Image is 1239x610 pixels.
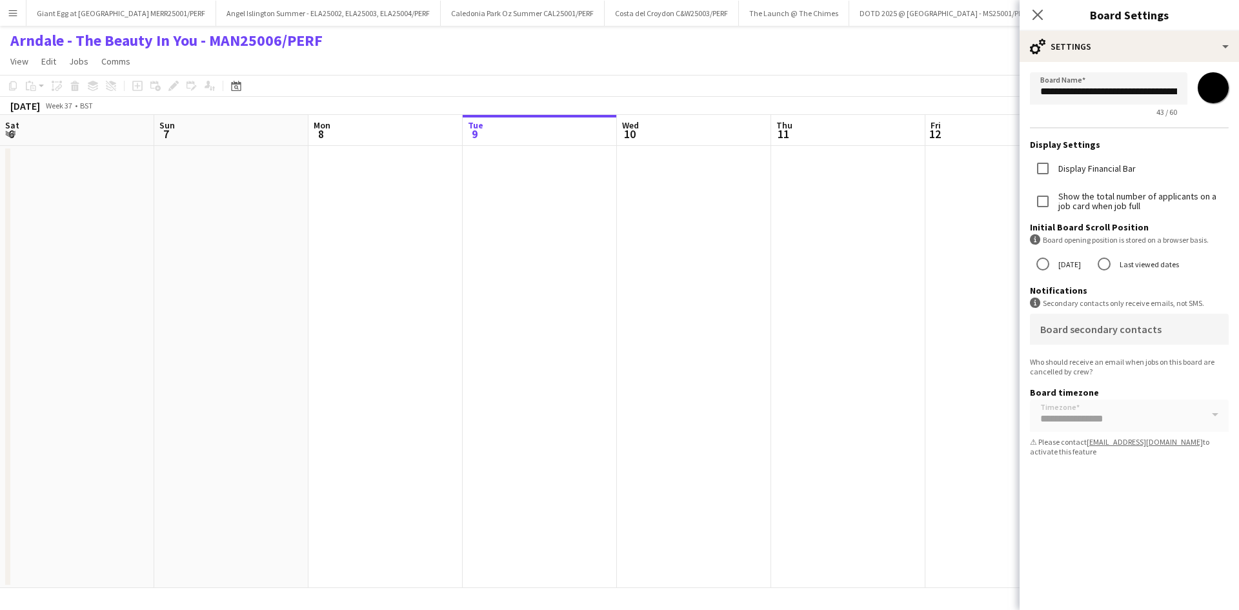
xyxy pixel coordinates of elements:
[1056,254,1081,274] label: [DATE]
[10,31,323,50] h1: Arndale - The Beauty In You - MAN25006/PERF
[929,127,941,141] span: 12
[622,119,639,131] span: Wed
[1030,387,1229,398] h3: Board timezone
[159,119,175,131] span: Sun
[64,53,94,70] a: Jobs
[10,99,40,112] div: [DATE]
[1040,323,1162,336] mat-label: Board secondary contacts
[849,1,1041,26] button: DOTD 2025 @ [GEOGRAPHIC_DATA] - MS25001/PERF
[620,127,639,141] span: 10
[3,127,19,141] span: 6
[931,119,941,131] span: Fri
[1030,298,1229,309] div: Secondary contacts only receive emails, not SMS.
[5,119,19,131] span: Sat
[26,1,216,26] button: Giant Egg at [GEOGRAPHIC_DATA] MERR25001/PERF
[1020,31,1239,62] div: Settings
[468,119,483,131] span: Tue
[1030,285,1229,296] h3: Notifications
[1030,139,1229,150] h3: Display Settings
[43,101,75,110] span: Week 37
[101,56,130,67] span: Comms
[314,119,330,131] span: Mon
[1030,357,1229,376] div: Who should receive an email when jobs on this board are cancelled by crew?
[1030,234,1229,245] div: Board opening position is stored on a browser basis.
[774,127,792,141] span: 11
[5,53,34,70] a: View
[776,119,792,131] span: Thu
[1056,164,1136,174] label: Display Financial Bar
[41,56,56,67] span: Edit
[1030,221,1229,233] h3: Initial Board Scroll Position
[10,56,28,67] span: View
[739,1,849,26] button: The Launch @ The Chimes
[605,1,739,26] button: Costa del Croydon C&W25003/PERF
[466,127,483,141] span: 9
[1087,437,1203,447] a: [EMAIL_ADDRESS][DOMAIN_NAME]
[80,101,93,110] div: BST
[69,56,88,67] span: Jobs
[96,53,136,70] a: Comms
[216,1,441,26] button: Angel Islington Summer - ELA25002, ELA25003, ELA25004/PERF
[1020,6,1239,23] h3: Board Settings
[1146,107,1187,117] span: 43 / 60
[36,53,61,70] a: Edit
[312,127,330,141] span: 8
[1030,437,1229,456] div: ⚠ Please contact to activate this feature
[441,1,605,26] button: Caledonia Park Oz Summer CAL25001/PERF
[157,127,175,141] span: 7
[1056,192,1229,211] label: Show the total number of applicants on a job card when job full
[1117,254,1179,274] label: Last viewed dates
